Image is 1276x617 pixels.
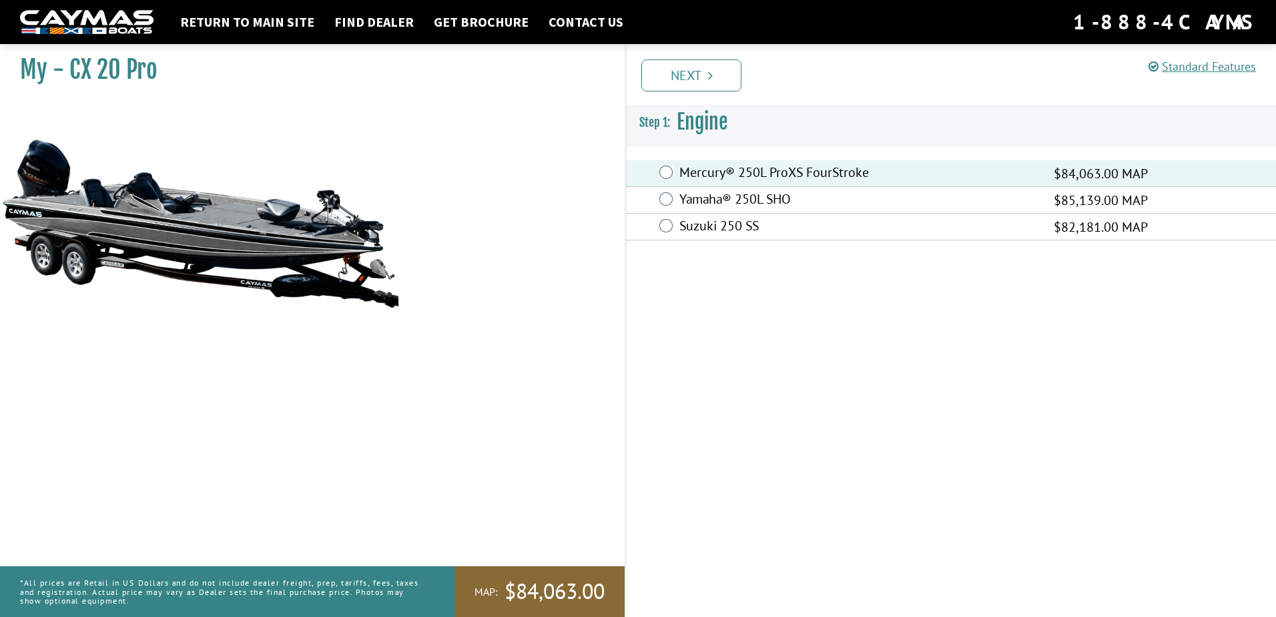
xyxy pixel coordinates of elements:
span: $84,063.00 [505,578,605,606]
ul: Pagination [638,57,1276,91]
p: *All prices are Retail in US Dollars and do not include dealer freight, prep, tariffs, fees, taxe... [20,572,424,612]
label: Mercury® 250L ProXS FourStroke [679,164,1037,184]
a: Return to main site [174,13,321,31]
a: Next [641,59,741,91]
div: 1-888-4CAYMAS [1073,7,1256,37]
img: white-logo-c9c8dbefe5ff5ceceb0f0178aa75bf4bb51f6bca0971e226c86eb53dfe498488.png [20,10,153,35]
a: MAP:$84,063.00 [454,566,625,617]
h3: Engine [626,97,1276,147]
label: Suzuki 250 SS [679,218,1037,237]
span: $84,063.00 MAP [1054,164,1148,184]
a: Standard Features [1149,59,1256,74]
span: MAP: [474,585,498,599]
span: $85,139.00 MAP [1054,190,1148,210]
span: $82,181.00 MAP [1054,217,1148,237]
h1: My - CX 20 Pro [20,55,591,85]
a: Contact Us [542,13,630,31]
a: Find Dealer [328,13,420,31]
label: Yamaha® 250L SHO [679,191,1037,210]
a: Get Brochure [427,13,535,31]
